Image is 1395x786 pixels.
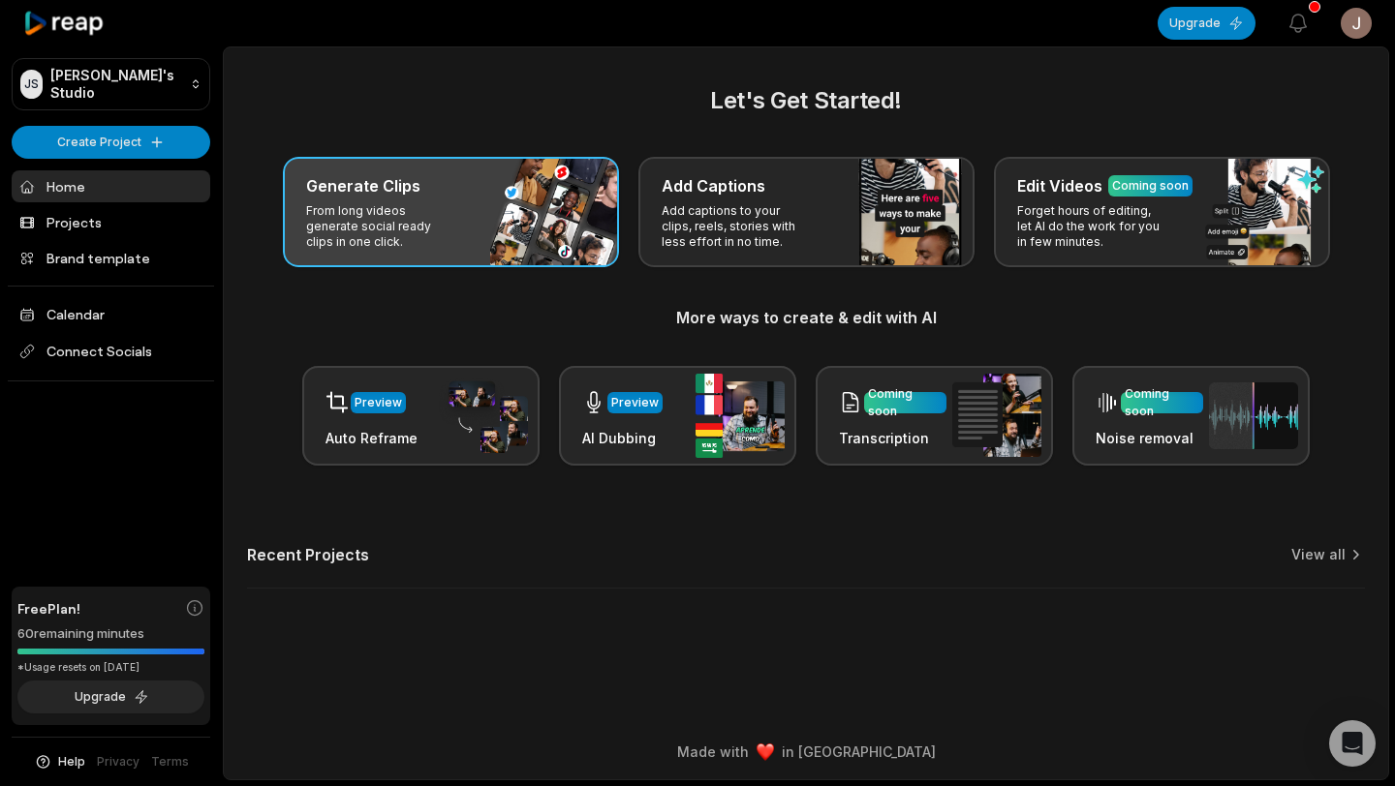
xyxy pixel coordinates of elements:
p: Forget hours of editing, let AI do the work for you in few minutes. [1017,203,1167,250]
img: auto_reframe.png [439,378,528,454]
h2: Let's Get Started! [247,83,1365,118]
a: Privacy [97,753,139,771]
div: 60 remaining minutes [17,624,204,644]
div: Preview [355,394,402,411]
p: From long videos generate social ready clips in one click. [306,203,456,250]
div: Coming soon [1125,385,1199,420]
h2: Recent Projects [247,545,369,564]
h3: AI Dubbing [582,428,663,448]
a: Calendar [12,298,210,330]
h3: Generate Clips [306,174,420,197]
h3: Edit Videos [1017,174,1102,197]
img: ai_dubbing.png [696,374,785,458]
button: Upgrade [1158,7,1255,40]
div: Preview [611,394,659,411]
button: Upgrade [17,680,204,713]
p: [PERSON_NAME]'s Studio [50,67,182,102]
span: Connect Socials [12,334,210,369]
span: Free Plan! [17,598,80,619]
h3: More ways to create & edit with AI [247,306,1365,329]
a: View all [1291,545,1346,564]
img: heart emoji [757,743,774,761]
h3: Transcription [839,428,946,448]
h3: Noise removal [1096,428,1203,448]
a: Terms [151,753,189,771]
a: Home [12,170,210,202]
button: Help [34,753,85,771]
div: JS [20,70,43,99]
a: Brand template [12,242,210,274]
button: Create Project [12,126,210,159]
p: Add captions to your clips, reels, stories with less effort in no time. [662,203,812,250]
img: transcription.png [952,374,1041,457]
img: noise_removal.png [1209,382,1298,449]
div: *Usage resets on [DATE] [17,660,204,675]
span: Help [58,753,85,771]
div: Open Intercom Messenger [1329,720,1376,767]
div: Coming soon [868,385,943,420]
div: Made with in [GEOGRAPHIC_DATA] [241,741,1371,762]
a: Projects [12,206,210,238]
h3: Auto Reframe [325,428,418,448]
div: Coming soon [1112,177,1189,195]
h3: Add Captions [662,174,765,197]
